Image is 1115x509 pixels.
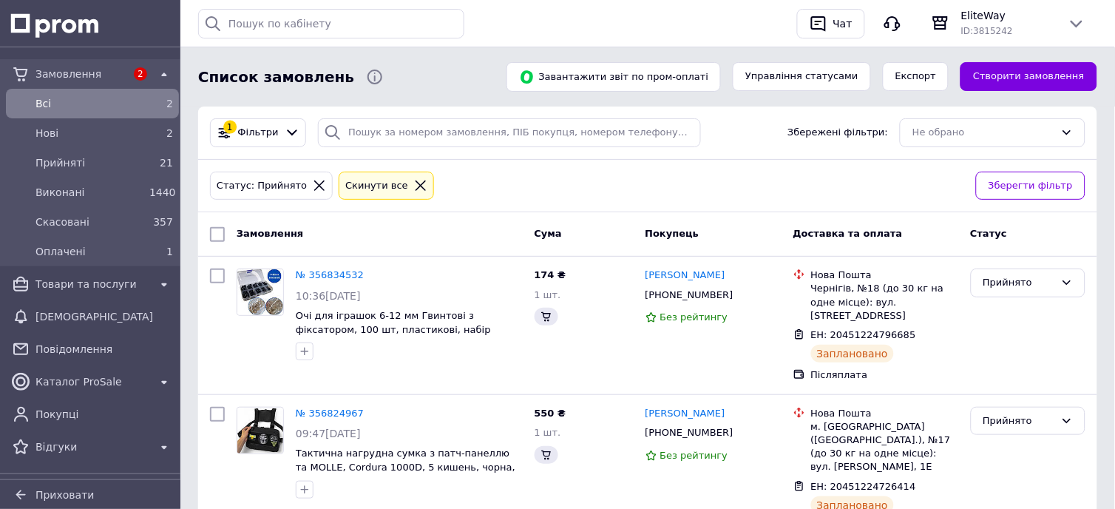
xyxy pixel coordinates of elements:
[811,368,959,382] div: Післяплата
[35,277,149,291] span: Товари та послуги
[35,67,126,81] span: Замовлення
[787,126,888,140] span: Збережені фільтри:
[983,275,1055,291] div: Прийнято
[535,427,561,438] span: 1 шт.
[645,228,699,239] span: Покупець
[35,342,173,357] span: Повідомлення
[35,96,143,111] span: Всi
[643,286,736,305] div: [PHONE_NUMBER]
[238,126,279,140] span: Фільтри
[296,428,361,439] span: 09:47[DATE]
[35,155,143,170] span: Прийняті
[793,228,903,239] span: Доставка та оплата
[912,125,1055,141] div: Не обрано
[660,450,728,461] span: Без рейтингу
[971,228,1008,239] span: Статус
[535,228,562,239] span: Cума
[35,126,143,141] span: Нові
[296,269,364,280] a: № 356834532
[535,289,561,300] span: 1 шт.
[153,216,173,228] span: 357
[214,178,310,194] div: Статус: Прийнято
[237,408,283,454] img: Фото товару
[645,407,725,421] a: [PERSON_NAME]
[35,244,143,259] span: Оплачені
[811,345,895,363] div: Заплановано
[237,228,303,239] span: Замовлення
[35,407,173,422] span: Покупці
[976,172,1085,200] button: Зберегти фільтр
[811,420,959,474] div: м. [GEOGRAPHIC_DATA] ([GEOGRAPHIC_DATA].), №17 (до 30 кг на одне місце): вул. [PERSON_NAME], 1Е
[198,67,354,88] span: Список замовлень
[166,246,173,257] span: 1
[660,311,728,323] span: Без рейтингу
[883,62,949,91] button: Експорт
[318,118,700,147] input: Пошук за номером замовлення, ПІБ покупця, номером телефону, Email, номером накладної
[160,157,173,169] span: 21
[296,310,491,335] a: Очі для іграшок 6-12 мм Гвинтові з фіксатором, 100 шт, пластикові, набір
[830,13,855,35] div: Чат
[797,9,865,38] button: Чат
[166,98,173,109] span: 2
[643,423,736,442] div: [PHONE_NUMBER]
[296,290,361,302] span: 10:36[DATE]
[811,269,959,282] div: Нова Пошта
[35,439,149,454] span: Відгуки
[811,282,959,323] div: Чернігів, №18 (до 30 кг на одне місце): вул. [STREET_ADDRESS]
[237,269,283,315] img: Фото товару
[961,26,1013,36] span: ID: 3815242
[223,121,237,134] div: 1
[296,408,364,419] a: № 356824967
[535,269,566,280] span: 174 ₴
[134,67,147,81] span: 2
[983,414,1055,429] div: Прийнято
[35,374,149,389] span: Каталог ProSale
[237,407,284,454] a: Фото товару
[149,186,176,198] span: 1440
[645,269,725,283] a: [PERSON_NAME]
[506,62,721,92] button: Завантажити звіт по пром-оплаті
[296,448,515,486] a: Тактична нагрудна сумка з патч-панеллю та MOLLE, Cordura 1000D, 5 кишень, чорна, універсальна
[35,185,143,200] span: Виконані
[811,407,959,420] div: Нова Пошта
[960,62,1097,91] a: Створити замовлення
[733,62,871,91] button: Управління статусами
[35,215,143,229] span: Скасовані
[342,178,411,194] div: Cкинути все
[35,309,173,324] span: [DEMOGRAPHIC_DATA]
[237,269,284,316] a: Фото товару
[961,8,1056,23] span: EliteWay
[166,127,173,139] span: 2
[535,408,566,419] span: 550 ₴
[811,329,916,340] span: ЕН: 20451224796685
[198,9,464,38] input: Пошук по кабінету
[811,481,916,492] span: ЕН: 20451224726414
[35,489,94,501] span: Приховати
[989,178,1073,194] span: Зберегти фільтр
